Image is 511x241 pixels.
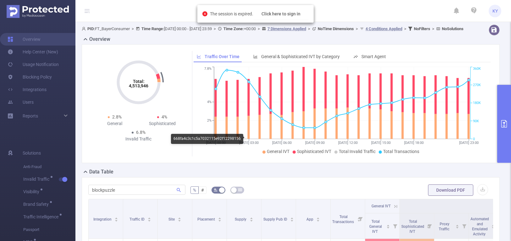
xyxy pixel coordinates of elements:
[89,36,110,43] h2: Overview
[168,217,176,222] span: Site
[23,215,61,219] span: Traffic Intelligence
[339,149,376,154] span: Total Invalid Traffic
[473,137,475,141] tspan: 0
[8,96,34,108] a: Users
[8,71,52,83] a: Blocking Policy
[23,177,52,181] span: Invalid Traffic
[178,219,181,221] i: icon: caret-down
[82,27,87,31] i: icon: user
[356,199,365,238] i: Filter menu
[371,204,391,208] span: General IVT
[338,141,358,145] tspan: [DATE] 12:00
[7,5,69,18] img: Protected Media
[371,141,391,145] tspan: [DATE] 15:00
[218,216,222,218] i: icon: caret-up
[455,224,459,227] div: Sort
[178,216,181,218] i: icon: caret-up
[439,222,450,231] span: Proxy Traffic
[267,149,289,154] span: General IVT
[23,110,38,122] a: Reports
[23,147,41,159] span: Solutions
[290,216,294,220] div: Sort
[235,217,247,222] span: Supply
[272,141,292,145] tspan: [DATE] 06:00
[223,26,244,31] b: Time Zone:
[250,216,253,218] i: icon: caret-up
[23,202,51,206] span: Brand Safety
[473,67,481,71] tspan: 360K
[306,26,312,31] span: >
[129,83,148,88] tspan: 4,513,946
[136,130,146,135] span: 6.8%
[425,213,434,238] i: Filter menu
[318,26,354,31] b: No Time Dimensions
[178,216,181,220] div: Sort
[197,217,216,222] span: Placement
[197,54,201,59] i: icon: line-chart
[8,46,58,58] a: Help Center (New)
[316,216,320,220] div: Sort
[402,26,408,31] span: >
[202,11,207,16] i: icon: close-circle
[316,216,320,218] i: icon: caret-up
[133,79,144,84] tspan: Total:
[88,185,185,195] input: Search...
[386,224,390,227] div: Sort
[414,26,430,31] b: No Filters
[473,101,481,105] tspan: 180K
[442,26,464,31] b: No Solutions
[204,67,212,71] tspan: 7.8%
[491,226,495,228] i: icon: caret-down
[115,216,118,218] i: icon: caret-up
[491,224,495,227] div: Sort
[114,216,118,220] div: Sort
[141,26,164,31] b: Time Range:
[459,141,479,145] tspan: [DATE] 23:00
[112,114,122,119] span: 2.8%
[306,217,314,222] span: App
[290,216,294,218] i: icon: caret-up
[23,223,75,236] span: Passport
[93,217,113,222] span: Integration
[473,119,479,123] tspan: 90K
[171,134,243,144] div: 668fa4c3c1c5a7032115e92f12298156
[239,141,259,145] tspan: [DATE] 03:00
[212,26,218,31] span: >
[214,188,217,192] i: icon: bg-colors
[401,219,424,234] span: Total Sophisticated IVT
[148,219,151,221] i: icon: caret-down
[162,114,167,119] span: 4%
[87,26,95,31] b: PID:
[430,26,436,31] span: >
[210,11,309,16] span: The session is expired.
[23,113,38,118] span: Reports
[383,149,419,154] span: Total Transactions
[297,149,331,154] span: Sophisticated IVT
[491,224,495,226] i: icon: caret-up
[193,188,196,193] span: %
[253,54,258,59] i: icon: bar-chart
[201,188,204,193] span: #
[250,219,253,221] i: icon: caret-down
[82,26,464,31] span: FT_BayerConsumer [DATE] 00:00 - [DATE] 23:59 +00:00
[207,118,212,123] tspan: 2%
[354,26,360,31] span: >
[148,216,151,218] i: icon: caret-up
[218,219,222,221] i: icon: caret-down
[305,141,325,145] tspan: [DATE] 09:00
[369,219,382,234] span: Total General IVT
[261,54,340,59] span: General & Sophisticated IVT by Category
[206,141,226,145] tspan: [DATE] 00:00
[456,224,459,226] i: icon: caret-up
[365,26,402,31] u: 4 Conditions Applied
[129,217,146,222] span: Traffic ID
[456,226,459,228] i: icon: caret-down
[8,83,47,96] a: Integrations
[460,213,469,238] i: Filter menu
[263,217,288,222] span: Supply Pub ID
[267,26,306,31] u: 7 Dimensions Applied
[115,136,162,142] div: Invalid Traffic
[238,188,242,192] i: icon: table
[89,168,113,176] h2: Data Table
[492,5,498,17] span: KY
